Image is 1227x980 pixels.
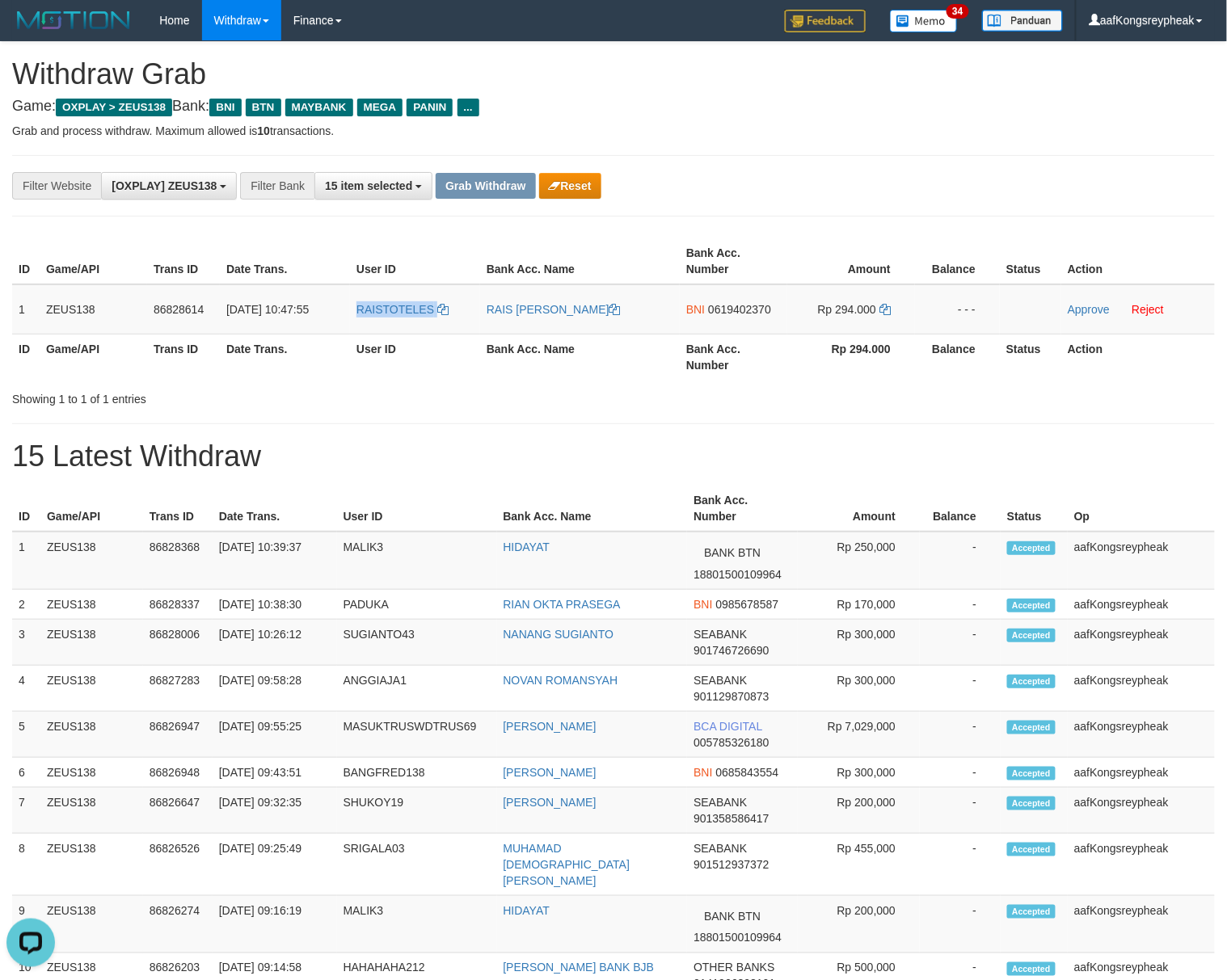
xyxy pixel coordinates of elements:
[798,620,920,666] td: Rp 300,000
[143,896,213,953] td: 86826274
[694,539,771,566] span: BANK BTN
[350,238,480,284] th: User ID
[226,303,309,316] span: [DATE] 10:47:55
[1068,834,1215,896] td: aafKongsreypheak
[112,179,217,192] span: [OXPLAY] ZEUS138
[337,712,497,758] td: MASUKTRUSWDTRUS69
[285,99,353,116] span: MAYBANK
[40,834,143,896] td: ZEUS138
[1068,620,1215,666] td: aafKongsreypheak
[40,666,143,712] td: ZEUS138
[1068,303,1110,316] a: Approve
[694,736,769,749] span: Copy 005785326180 to clipboard
[1000,334,1061,380] th: Status
[12,172,101,200] div: Filter Website
[920,620,1001,666] td: -
[798,666,920,712] td: Rp 300,000
[213,532,337,590] td: [DATE] 10:39:37
[12,896,40,953] td: 9
[686,303,705,316] span: BNI
[337,620,497,666] td: SUGIANTO43
[240,172,314,200] div: Filter Bank
[143,712,213,758] td: 86826947
[694,961,774,974] span: OTHER BANKS
[257,124,270,137] strong: 10
[40,712,143,758] td: ZEUS138
[920,834,1001,896] td: -
[920,712,1001,758] td: -
[213,620,337,666] td: [DATE] 10:26:12
[40,788,143,834] td: ZEUS138
[246,99,281,116] span: BTN
[143,590,213,620] td: 86828337
[1068,590,1215,620] td: aafKongsreypheak
[6,6,55,55] button: Open LiveChat chat widget
[40,334,147,380] th: Game/API
[12,334,40,380] th: ID
[1007,541,1056,555] span: Accepted
[213,590,337,620] td: [DATE] 10:38:30
[504,674,618,687] a: NOVAN ROMANSYAH
[12,788,40,834] td: 7
[1001,486,1068,532] th: Status
[12,238,40,284] th: ID
[982,10,1063,32] img: panduan.png
[40,486,143,532] th: Game/API
[143,758,213,788] td: 86826948
[12,385,500,407] div: Showing 1 to 1 of 1 entries
[694,674,747,687] span: SEABANK
[694,858,769,871] span: Copy 901512937372 to clipboard
[337,896,497,953] td: MALIK3
[143,620,213,666] td: 86828006
[314,172,432,200] button: 15 item selected
[12,590,40,620] td: 2
[708,303,771,316] span: Copy 0619402370 to clipboard
[818,303,876,316] span: Rp 294.000
[1068,788,1215,834] td: aafKongsreypheak
[101,172,237,200] button: [OXPLAY] ZEUS138
[694,902,771,930] span: BANK BTN
[40,238,147,284] th: Game/API
[915,238,1000,284] th: Balance
[480,238,680,284] th: Bank Acc. Name
[539,173,601,199] button: Reset
[356,303,449,316] a: RAISTOTELES
[143,666,213,712] td: 86827283
[325,179,412,192] span: 15 item selected
[497,486,688,532] th: Bank Acc. Name
[1007,599,1056,612] span: Accepted
[12,123,1215,139] p: Grab and process withdraw. Maximum allowed is transactions.
[504,540,550,553] a: HIDAYAT
[40,896,143,953] td: ZEUS138
[12,758,40,788] td: 6
[12,486,40,532] th: ID
[798,712,920,758] td: Rp 7,029,000
[694,644,769,657] span: Copy 901746726690 to clipboard
[680,334,787,380] th: Bank Acc. Number
[337,590,497,620] td: PADUKA
[798,788,920,834] td: Rp 200,000
[337,532,497,590] td: MALIK3
[787,238,915,284] th: Amount
[504,766,597,779] a: [PERSON_NAME]
[1068,712,1215,758] td: aafKongsreypheak
[504,598,621,611] a: RIAN OKTA PRASEGA
[680,238,787,284] th: Bank Acc. Number
[40,620,143,666] td: ZEUS138
[213,758,337,788] td: [DATE] 09:43:51
[915,334,1000,380] th: Balance
[213,486,337,532] th: Date Trans.
[143,486,213,532] th: Trans ID
[12,620,40,666] td: 3
[798,590,920,620] td: Rp 170,000
[220,334,350,380] th: Date Trans.
[879,303,891,316] a: Copy 294000 to clipboard
[694,842,747,855] span: SEABANK
[480,334,680,380] th: Bank Acc. Name
[1061,334,1215,380] th: Action
[947,4,968,19] span: 34
[716,598,779,611] span: Copy 0985678587 to clipboard
[694,796,747,809] span: SEABANK
[356,303,434,316] span: RAISTOTELES
[694,598,712,611] span: BNI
